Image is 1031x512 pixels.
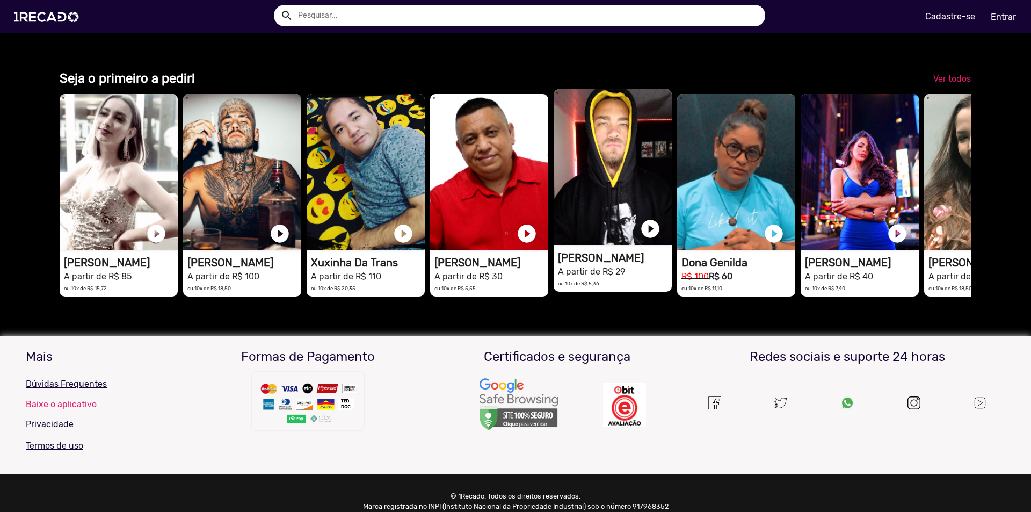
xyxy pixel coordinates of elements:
[554,89,672,245] video: 1RECADO vídeos dedicados para fãs e empresas
[280,9,293,22] mat-icon: Example home icon
[681,256,795,269] h1: Dona Genilda
[26,439,176,452] p: Termos de uso
[187,285,231,291] small: ou 10x de R$ 18,50
[558,280,599,286] small: ou 10x de R$ 5,36
[887,223,908,244] a: play_circle_filled
[925,11,975,21] u: Cadastre-se
[26,378,176,391] p: Dúvidas Frequentes
[311,271,381,282] small: A partir de R$ 110
[516,223,538,244] a: play_circle_filled
[928,285,972,291] small: ou 10x de R$ 18,50
[26,399,176,409] a: Baixe o aplicativo
[64,256,178,269] h1: [PERSON_NAME]
[558,251,672,264] h1: [PERSON_NAME]
[187,256,301,269] h1: [PERSON_NAME]
[677,94,795,250] video: 1RECADO vídeos dedicados para fãs e empresas
[183,94,301,250] video: 1RECADO vídeos dedicados para fãs e empresas
[640,218,661,240] a: play_circle_filled
[187,271,259,282] small: A partir de R$ 100
[434,271,503,282] small: A partir de R$ 30
[60,94,178,250] video: 1RECADO vídeos dedicados para fãs e empresas
[973,396,987,410] img: Um recado,1Recado,1 recado,vídeo de famosos,site para pagar famosos,vídeos e lives exclusivas de ...
[277,5,295,24] button: Example home icon
[26,349,176,365] h3: Mais
[64,285,107,291] small: ou 10x de R$ 15,72
[269,223,291,244] a: play_circle_filled
[393,223,414,244] a: play_circle_filled
[907,396,920,409] img: instagram.svg
[801,94,919,250] video: 1RECADO vídeos dedicados para fãs e empresas
[928,271,1000,282] small: A partir de R$ 100
[603,383,646,427] img: Um recado,1Recado,1 recado,vídeo de famosos,site para pagar famosos,vídeos e lives exclusivas de ...
[689,349,1005,365] h3: Redes sociais e suporte 24 horas
[708,396,721,409] img: Um recado,1Recado,1 recado,vídeo de famosos,site para pagar famosos,vídeos e lives exclusivas de ...
[709,271,732,282] b: R$ 60
[290,5,765,26] input: Pesquisar...
[60,71,195,86] b: Seja o primeiro a pedir!
[441,349,674,365] h3: Certificados e segurança
[307,94,425,250] video: 1RECADO vídeos dedicados para fãs e empresas
[146,223,167,244] a: play_circle_filled
[478,378,559,432] img: Um recado,1Recado,1 recado,vídeo de famosos,site para pagar famosos,vídeos e lives exclusivas de ...
[26,418,176,431] p: Privacidade
[763,223,785,244] a: play_circle_filled
[434,256,548,269] h1: [PERSON_NAME]
[774,396,787,409] img: twitter.svg
[311,285,355,291] small: ou 10x de R$ 20,35
[681,285,722,291] small: ou 10x de R$ 11,10
[192,349,425,365] h3: Formas de Pagamento
[64,271,132,282] small: A partir de R$ 85
[805,271,873,282] small: A partir de R$ 40
[311,256,425,269] h1: Xuxinha Da Trans
[984,8,1023,26] a: Entrar
[681,271,709,282] small: R$ 100
[249,369,367,439] img: Um recado,1Recado,1 recado,vídeo de famosos,site para pagar famosos,vídeos e lives exclusivas de ...
[933,74,971,84] span: Ver todos
[434,285,476,291] small: ou 10x de R$ 5,55
[430,94,548,250] video: 1RECADO vídeos dedicados para fãs e empresas
[805,256,919,269] h1: [PERSON_NAME]
[841,396,854,409] img: Um recado,1Recado,1 recado,vídeo de famosos,site para pagar famosos,vídeos e lives exclusivas de ...
[805,285,845,291] small: ou 10x de R$ 7,40
[558,266,625,277] small: A partir de R$ 29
